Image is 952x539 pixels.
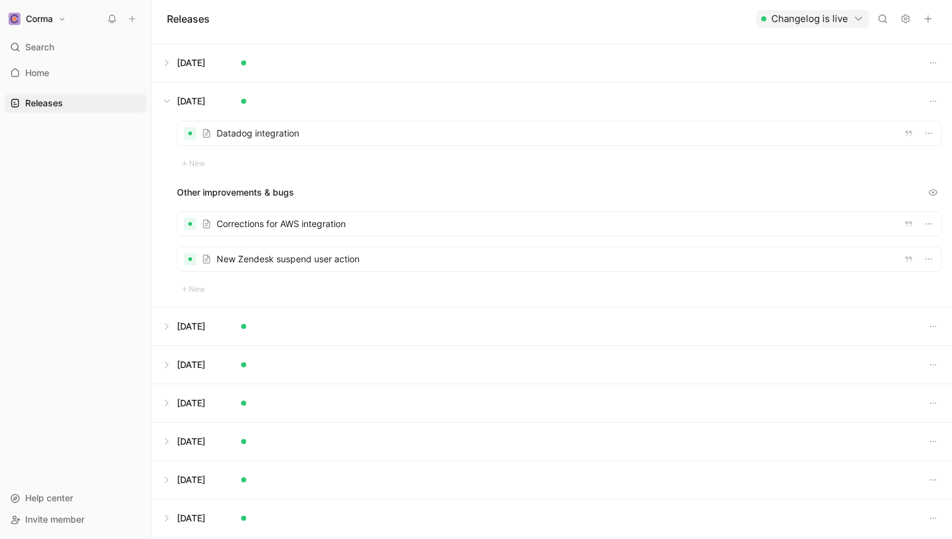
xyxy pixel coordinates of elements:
[177,282,210,297] button: New
[5,38,146,57] div: Search
[177,184,942,201] div: Other improvements & bugs
[5,94,146,113] a: Releases
[25,97,63,109] span: Releases
[177,156,210,171] button: New
[5,64,146,82] a: Home
[756,10,869,28] button: Changelog is live
[5,510,146,529] div: Invite member
[25,40,54,55] span: Search
[8,13,21,25] img: Corma
[5,10,69,28] button: CormaCorma
[167,11,210,26] h1: Releases
[5,489,146,508] div: Help center
[25,514,84,525] span: Invite member
[25,67,49,79] span: Home
[25,492,73,503] span: Help center
[26,13,53,25] h1: Corma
